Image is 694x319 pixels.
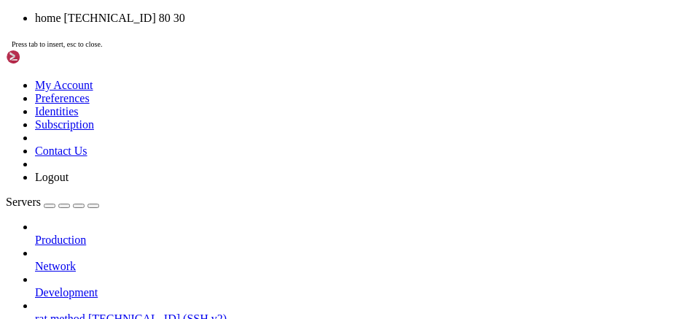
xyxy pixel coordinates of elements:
span: P [128,31,134,42]
span: ═ [187,118,192,129]
span: ═ [35,155,41,166]
span: ═ [70,155,76,166]
span: ═ [222,105,227,117]
span: ═ [93,155,99,166]
span: ═ [187,105,192,117]
span: ═ [274,105,280,117]
span: ═ [437,105,443,117]
span: T [93,55,99,67]
span: ═ [402,155,408,166]
span: ═ [122,118,128,129]
span: ═ [268,155,274,166]
span: : [262,130,268,142]
span: ═ [332,105,338,117]
span: ═ [391,105,397,117]
span: ═ [140,118,146,129]
span: !HOLD-GUDP [17,80,76,92]
span: ═ [140,155,146,166]
span: T [99,80,105,92]
span: ═ [414,105,420,117]
span: ═ [187,155,192,166]
span: high time frame. [6,93,99,104]
span: ═ [192,118,198,129]
span: ═ [227,155,233,166]
span: ═ [58,155,64,166]
span: ═ [198,105,204,117]
span: Attack Syntax [17,130,93,142]
span: ═ [41,105,47,117]
span: ═ [455,155,461,166]
span: T [146,55,152,67]
span: ═ [268,105,274,117]
span: ═ [362,105,367,117]
span: ║ [245,142,251,154]
span: ═ [105,118,111,129]
span: ═ [350,105,356,117]
span: ═ [297,105,303,117]
span: ═ [152,118,157,129]
a: Production [35,234,688,247]
span: Network [35,260,76,272]
span: ╠ [12,105,17,117]
span: R [134,31,140,42]
span: ═ [52,105,58,117]
span: ═ [315,155,321,166]
span: ═ [12,118,17,129]
span: ═ [17,155,23,166]
span: ═ [70,118,76,129]
span: ═ [17,105,23,117]
span: ═ [29,118,35,129]
span: ═ [76,118,82,129]
li: home [TECHNICAL_ID] 80 30 [35,12,688,25]
span: ║ [426,130,432,142]
span: U [117,55,122,67]
span: ═ [157,118,163,129]
li: Network [35,247,688,273]
span: ═ [385,155,391,166]
span: ║ [12,55,17,67]
span: ═ [274,155,280,166]
span: ═ [82,105,87,117]
span: ═ [467,105,472,117]
img: Shellngn [6,50,90,64]
span: P [128,55,134,67]
span: R [87,80,93,92]
span: & [105,31,111,42]
a: Development [35,286,688,299]
span: ═ [87,155,93,166]
span: ADDON [70,43,99,55]
span: ═ [64,155,70,166]
span: ═ [82,118,87,129]
a: Contact Us [35,145,87,157]
span: ═ [163,118,169,129]
span: ═ [105,105,111,117]
span: ═ [192,105,198,117]
span: [ [70,55,76,67]
span: ═ [233,118,239,129]
span: : [93,130,99,142]
span: ═ [134,118,140,129]
span: ═ [47,118,52,129]
span: Hold home connections or UDP servers down for [169,80,432,92]
span: P [134,80,140,92]
span: ═ [338,105,344,117]
span: ═ [134,105,140,117]
span: ═ [169,155,175,166]
span: ═ [29,105,35,117]
span: ═ [198,118,204,129]
span: ═ [227,105,233,117]
span: ═ [169,118,175,129]
span: P [76,31,82,42]
span: ═ [262,155,268,166]
span: ═ [52,118,58,129]
span: ═ [111,155,117,166]
span: ═ [280,105,286,117]
span: ═ [82,155,87,166]
span: ═ [175,105,181,117]
a: Logout [35,171,69,183]
span: ═ [379,105,385,117]
span: Production [35,234,86,246]
span: ═ [93,118,99,129]
span: ═ [140,105,146,117]
span: ═ [146,118,152,129]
